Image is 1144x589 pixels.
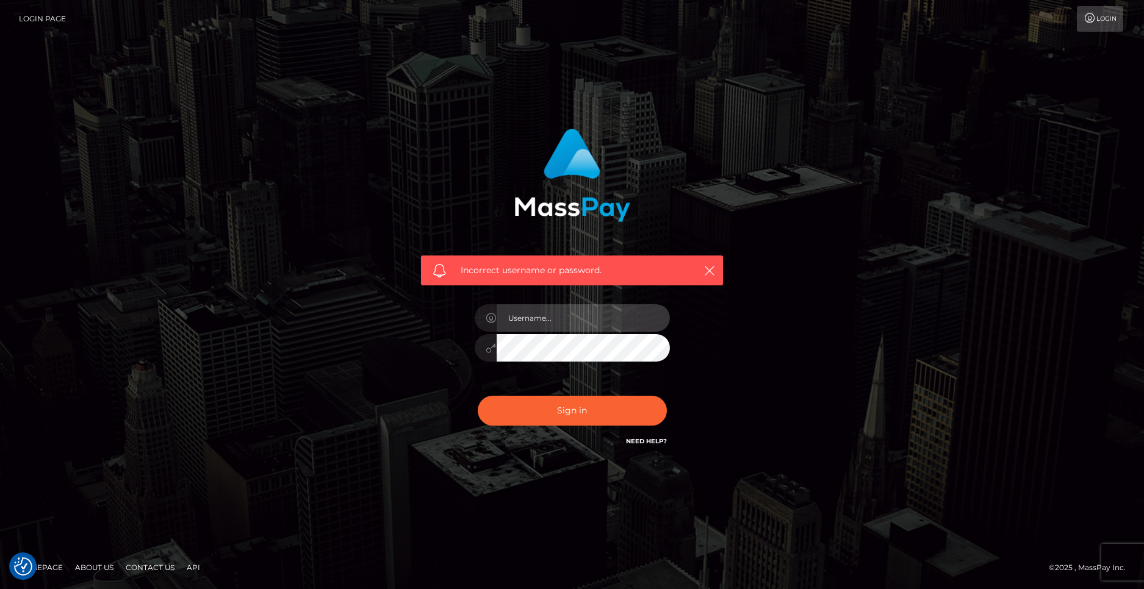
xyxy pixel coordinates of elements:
a: Login [1077,6,1123,32]
a: Need Help? [626,437,667,445]
input: Username... [497,304,670,332]
button: Sign in [478,396,667,426]
img: Revisit consent button [14,557,32,576]
a: About Us [70,558,118,577]
a: Contact Us [121,558,179,577]
button: Consent Preferences [14,557,32,576]
img: MassPay Login [514,129,630,222]
a: Homepage [13,558,68,577]
a: Login Page [19,6,66,32]
div: © 2025 , MassPay Inc. [1049,561,1135,574]
a: API [182,558,205,577]
span: Incorrect username or password. [461,264,683,277]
